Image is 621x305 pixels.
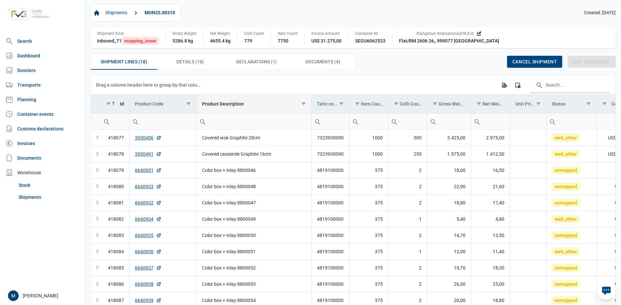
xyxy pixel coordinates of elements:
td: 500 [388,130,427,146]
div: Search box [101,114,113,129]
div: Search box [547,114,559,129]
td: 25,00 [471,276,510,292]
td: Filter cell [311,113,349,129]
div: Colli Count [400,101,422,107]
td: Column Colli Count [388,95,427,114]
div: US$ 31.275,00 [311,38,342,44]
td: Filter cell [349,113,388,129]
td: Covered wok Graphite 28cm [196,130,311,146]
div: Drag a column header here to group by that column [96,80,203,90]
td: 418080 [101,178,129,194]
td: Expand [91,162,101,178]
td: Color box + Inlay 8800052 [196,260,311,276]
span: unmapped [552,231,580,239]
td: 4819100000 [311,178,349,194]
td: 19,70 [427,260,471,276]
a: 6640934 [135,216,161,222]
td: Expand [91,146,101,162]
div: Product Description [202,101,244,107]
td: Color box + Inlay 8800046 [196,162,311,178]
div: 4655.4 kg [210,38,231,44]
td: Filter cell [427,113,471,129]
span: Show filter options for column 'Product Description' [301,101,306,106]
td: Color box + Inlay 8800051 [196,243,311,260]
td: 375 [349,162,388,178]
span: Created: [DATE] [584,10,616,16]
div: Colli Count [244,31,264,36]
td: 7323930090 [311,146,349,162]
a: 3950496 [135,134,161,141]
input: Filter cell [427,114,470,129]
span: Cancel shipment [512,59,557,64]
a: 6640935 [135,232,161,239]
td: Covered casserole Graphite 16cm [196,146,311,162]
span: Xiangshun International(HK)Ltd [416,31,474,36]
td: 1.412,50 [471,146,510,162]
td: Filter cell [546,113,596,129]
td: Column Item Count [349,95,388,114]
div: Search box [312,114,324,129]
div: Taric code [317,101,338,107]
div: Shipment Kind [97,31,159,36]
span: unmapped [552,166,580,174]
td: Color box + Inlay 8800048 [196,178,311,194]
a: 3950491 [135,151,161,157]
input: Filter cell [130,114,196,129]
div: Search box [388,114,400,129]
span: Show filter options for column 'Item Count' [355,101,360,106]
a: 6640931 [135,167,161,174]
td: Expand [91,211,101,227]
div: Item Count [361,101,383,107]
td: 17,40 [471,194,510,211]
td: 21,60 [471,178,510,194]
a: Dashboard [3,49,82,62]
div: 779 [244,38,264,44]
input: Filter cell [197,114,311,129]
span: mapping_issue [122,37,159,45]
a: Transports [3,78,82,92]
td: 2 [388,260,427,276]
td: 2 [388,276,427,292]
td: 4819100000 [311,194,349,211]
td: 2 [388,162,427,178]
a: 6640936 [135,248,161,255]
td: 14,70 [427,227,471,243]
td: 418079 [101,162,129,178]
div: Status [552,101,566,107]
a: Invoices [3,137,82,150]
input: Filter cell [350,114,388,129]
td: Column Product Code [129,95,196,114]
span: unmapped [552,280,580,288]
span: Show filter options for column 'Product Code' [186,101,191,106]
span: Show filter options for column 'Taric code' [339,101,344,106]
td: 375 [349,227,388,243]
td: 2 [388,227,427,243]
a: 6640937 [135,265,161,271]
td: 13,50 [471,227,510,243]
span: unmapped [552,296,580,304]
td: 12,00 [427,243,471,260]
td: 3.425,00 [427,130,471,146]
td: Filter cell [510,113,547,129]
td: 375 [349,243,388,260]
td: Expand [91,194,101,211]
td: Expand [91,178,101,194]
td: 375 [349,276,388,292]
span: Show filter options for column 'Unit Price' [536,101,541,106]
span: Show filter options for column 'Id' [106,101,111,106]
div: Unit Price [515,101,535,107]
td: 2.975,00 [471,130,510,146]
div: Search box [197,114,209,129]
a: Search [3,35,82,48]
a: Shipments [16,191,82,203]
div: Cancel shipment [507,56,562,68]
td: 375 [349,194,388,211]
td: 5,40 [427,211,471,227]
a: 6640939 [135,297,161,304]
input: Filter cell [547,114,596,129]
div: 5286.8 kg [172,38,196,44]
td: Column Product Description [196,95,311,114]
span: Documents (4) [305,58,340,66]
td: Expand [91,260,101,276]
span: Show filter options for column 'Status' [586,101,591,106]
